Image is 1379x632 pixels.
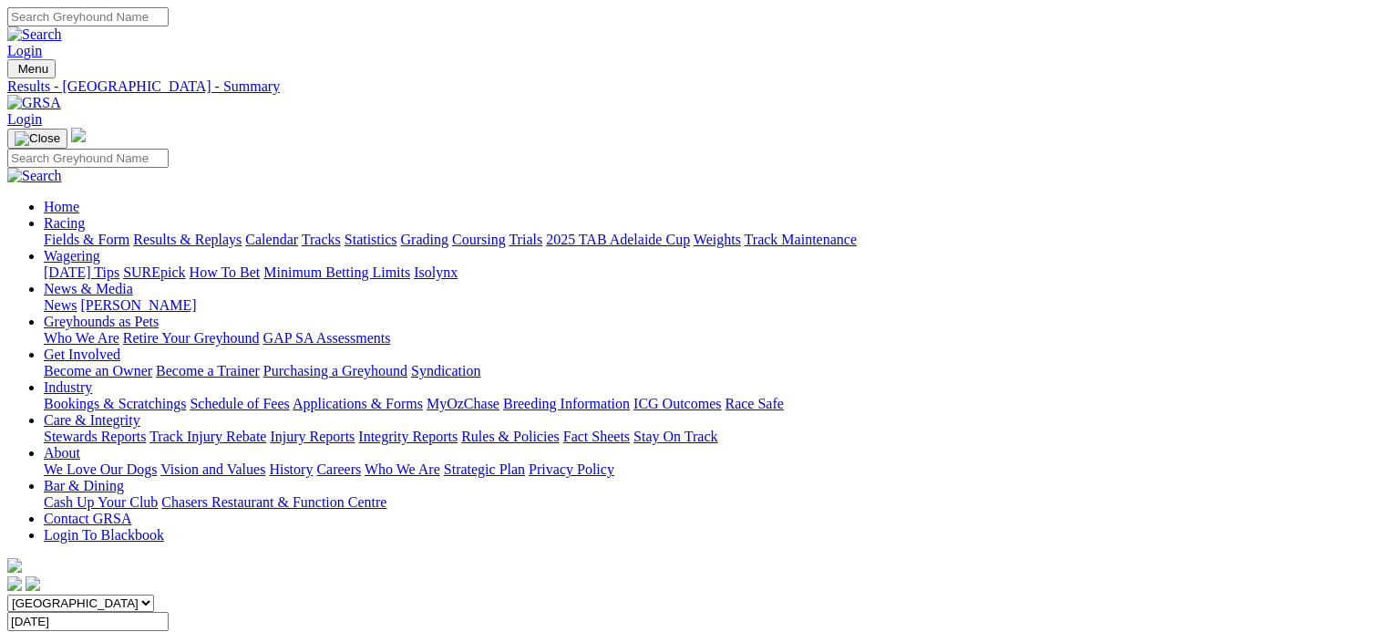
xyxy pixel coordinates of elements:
a: How To Bet [190,264,261,280]
div: Industry [44,396,1372,412]
button: Toggle navigation [7,129,67,149]
div: Care & Integrity [44,429,1372,445]
div: Get Involved [44,363,1372,379]
div: News & Media [44,297,1372,314]
a: Become a Trainer [156,363,260,378]
img: Close [15,131,60,146]
img: facebook.svg [7,576,22,591]
a: News [44,297,77,313]
a: Purchasing a Greyhound [263,363,407,378]
a: Become an Owner [44,363,152,378]
a: 2025 TAB Adelaide Cup [546,232,690,247]
a: Chasers Restaurant & Function Centre [161,494,386,510]
a: News & Media [44,281,133,296]
a: Results - [GEOGRAPHIC_DATA] - Summary [7,78,1372,95]
a: Wagering [44,248,100,264]
a: Syndication [411,363,480,378]
a: [DATE] Tips [44,264,119,280]
a: Stay On Track [633,429,717,444]
img: Search [7,168,62,184]
input: Search [7,149,169,168]
div: About [44,461,1372,478]
a: Fact Sheets [563,429,630,444]
a: Track Injury Rebate [149,429,266,444]
a: Applications & Forms [293,396,423,411]
a: Cash Up Your Club [44,494,158,510]
a: Login [7,43,42,58]
img: Search [7,26,62,43]
a: Tracks [302,232,341,247]
a: Coursing [452,232,506,247]
div: Wagering [44,264,1372,281]
a: Vision and Values [160,461,265,477]
a: Bar & Dining [44,478,124,493]
input: Search [7,7,169,26]
a: GAP SA Assessments [263,330,391,346]
a: Fields & Form [44,232,129,247]
img: logo-grsa-white.png [7,558,22,573]
input: Select date [7,612,169,631]
a: Retire Your Greyhound [123,330,260,346]
a: Care & Integrity [44,412,140,428]
a: Industry [44,379,92,395]
a: Track Maintenance [745,232,857,247]
a: Isolynx [414,264,458,280]
a: Grading [401,232,448,247]
img: logo-grsa-white.png [71,128,86,142]
div: Racing [44,232,1372,248]
a: We Love Our Dogs [44,461,157,477]
a: Get Involved [44,347,120,362]
a: History [269,461,313,477]
a: Weights [694,232,741,247]
a: Stewards Reports [44,429,146,444]
a: Who We Are [44,330,119,346]
div: Bar & Dining [44,494,1372,511]
a: Strategic Plan [444,461,525,477]
a: Careers [316,461,361,477]
a: Injury Reports [270,429,355,444]
span: Menu [18,62,48,76]
a: Login [7,111,42,127]
a: MyOzChase [427,396,499,411]
a: Home [44,199,79,214]
a: Contact GRSA [44,511,131,526]
img: GRSA [7,95,61,111]
a: Schedule of Fees [190,396,289,411]
a: Greyhounds as Pets [44,314,159,329]
a: Login To Blackbook [44,527,164,543]
a: Rules & Policies [461,429,560,444]
img: twitter.svg [26,576,40,591]
a: Race Safe [725,396,783,411]
a: SUREpick [123,264,185,280]
a: Calendar [245,232,298,247]
a: Racing [44,215,85,231]
a: Breeding Information [503,396,630,411]
div: Greyhounds as Pets [44,330,1372,347]
a: Bookings & Scratchings [44,396,186,411]
a: [PERSON_NAME] [80,297,196,313]
button: Toggle navigation [7,59,56,78]
a: Statistics [345,232,397,247]
a: Minimum Betting Limits [263,264,410,280]
a: Who We Are [365,461,440,477]
a: ICG Outcomes [633,396,721,411]
a: Integrity Reports [358,429,458,444]
a: Trials [509,232,542,247]
a: Results & Replays [133,232,242,247]
a: Privacy Policy [529,461,614,477]
a: About [44,445,80,461]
